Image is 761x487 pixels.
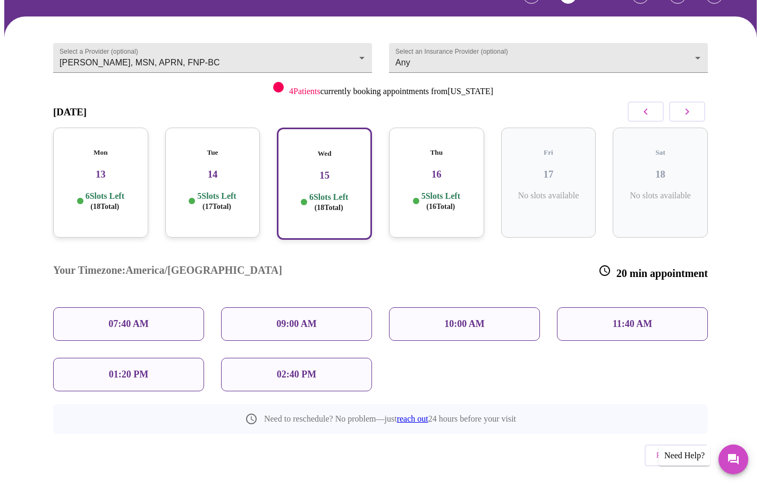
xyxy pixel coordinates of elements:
p: 6 Slots Left [86,191,124,212]
span: 4 Patients [289,87,320,96]
h3: 15 [286,170,362,181]
span: ( 16 Total) [426,203,455,211]
p: 09:00 AM [276,318,317,330]
div: Any [389,43,708,73]
button: Previous [645,444,708,466]
p: 5 Slots Left [197,191,236,212]
h5: Sat [621,148,699,157]
h5: Tue [174,148,252,157]
p: 02:40 PM [277,369,316,380]
h3: 17 [510,169,588,180]
p: 01:20 PM [109,369,148,380]
p: 11:40 AM [613,318,653,330]
div: Need Help? [659,446,710,466]
p: No slots available [621,191,699,200]
h5: Mon [62,148,140,157]
h5: Thu [398,148,476,157]
button: Messages [718,444,748,474]
h5: Wed [286,149,362,158]
h3: 14 [174,169,252,180]
div: [PERSON_NAME], MSN, APRN, FNP-BC [53,43,372,73]
h3: 13 [62,169,140,180]
a: reach out [397,414,428,423]
p: Need to reschedule? No problem—just 24 hours before your visit [264,414,516,424]
span: ( 18 Total) [90,203,119,211]
h3: Your Timezone: America/[GEOGRAPHIC_DATA] [53,264,282,280]
h3: 16 [398,169,476,180]
span: Previous [656,448,696,462]
p: currently booking appointments from [US_STATE] [289,87,493,96]
h3: 20 min appointment [598,264,708,280]
p: 07:40 AM [108,318,149,330]
h3: 18 [621,169,699,180]
p: 6 Slots Left [309,192,348,213]
p: No slots available [510,191,588,200]
span: ( 17 Total) [202,203,231,211]
p: 10:00 AM [444,318,485,330]
span: ( 18 Total) [315,204,343,212]
h5: Fri [510,148,588,157]
h3: [DATE] [53,106,87,118]
p: 5 Slots Left [421,191,460,212]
